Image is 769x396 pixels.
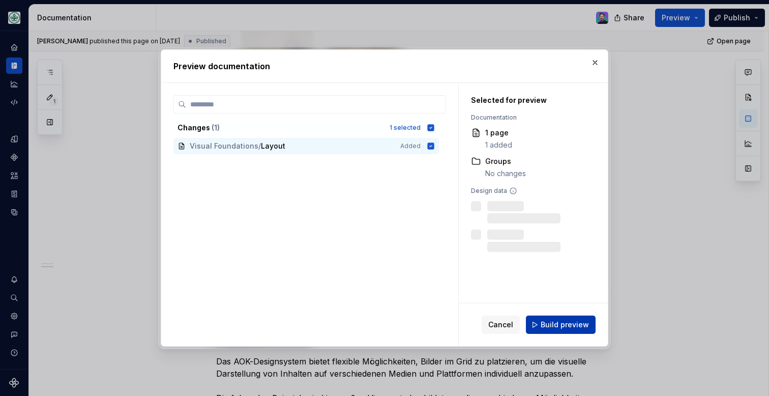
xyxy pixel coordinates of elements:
div: 1 selected [390,124,421,132]
div: Selected for preview [471,95,590,105]
button: Build preview [526,316,596,334]
div: Documentation [471,114,590,122]
button: Cancel [482,316,520,334]
span: Cancel [488,320,513,330]
span: Added [400,142,421,150]
span: Layout [261,141,285,151]
span: Visual Foundations [190,141,258,151]
h2: Preview documentation [173,60,596,72]
div: Design data [471,187,590,195]
div: 1 added [485,140,512,150]
div: Changes [178,123,383,133]
div: 1 page [485,128,512,138]
span: ( 1 ) [212,123,220,132]
div: Groups [485,156,526,166]
span: Build preview [541,320,589,330]
div: No changes [485,168,526,179]
span: / [258,141,261,151]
